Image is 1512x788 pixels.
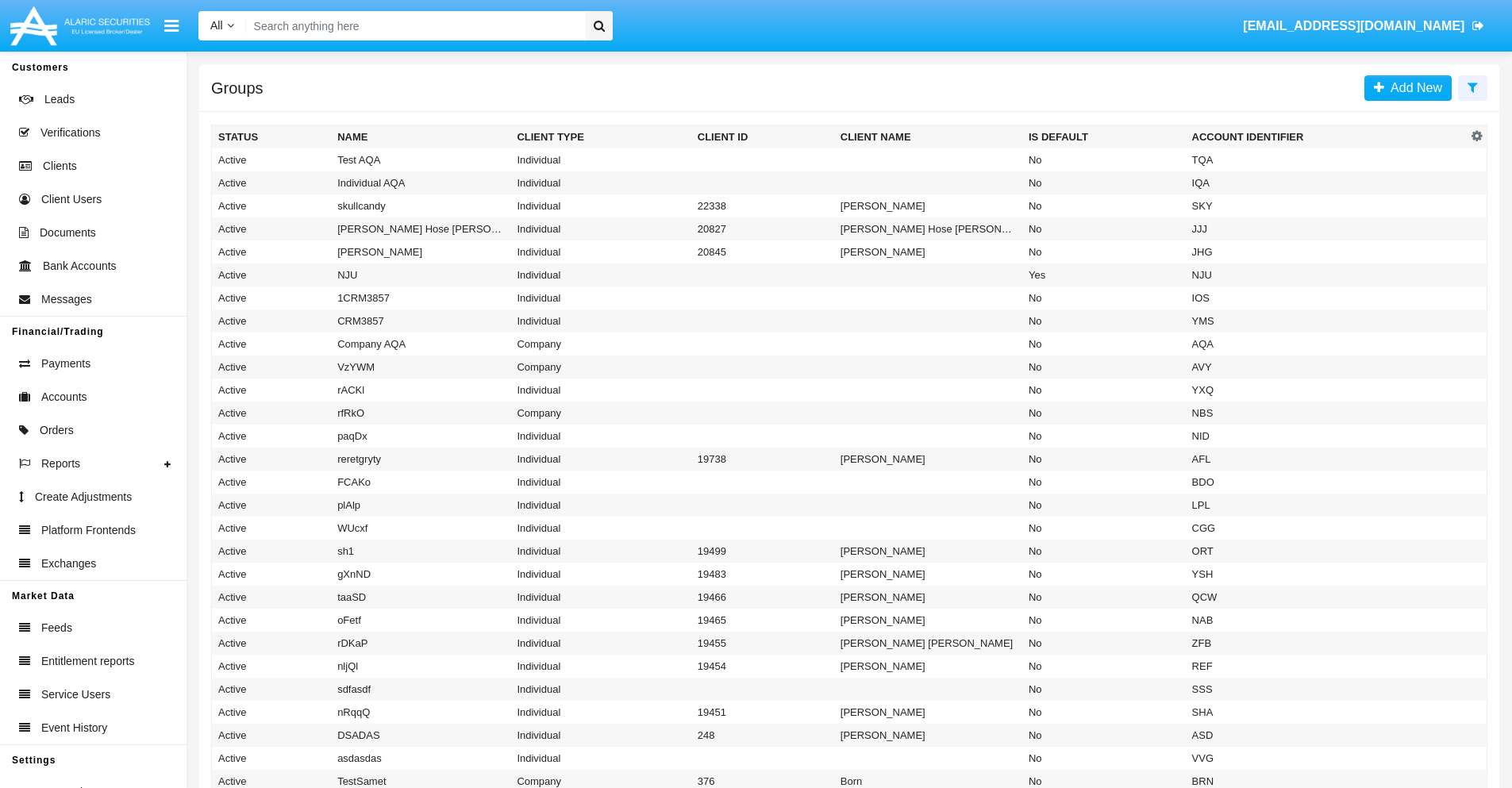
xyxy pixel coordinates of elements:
[510,286,691,309] td: Individual
[1186,632,1468,655] td: ZFB
[212,540,332,563] td: Active
[40,225,96,241] span: Documents
[1186,724,1468,747] td: ASD
[510,125,691,149] th: Client Type
[41,389,87,406] span: Accounts
[1022,217,1186,240] td: No
[331,263,510,286] td: NJU
[510,332,691,356] td: Company
[212,724,332,747] td: Active
[212,332,332,356] td: Active
[691,632,834,655] td: 19455
[331,747,510,770] td: asdasdas
[212,356,332,379] td: Active
[212,494,332,517] td: Active
[1186,379,1468,402] td: YXQ
[1022,402,1186,425] td: No
[1022,125,1186,149] th: Is Default
[691,701,834,724] td: 19451
[834,217,1022,240] td: [PERSON_NAME] Hose [PERSON_NAME]
[1022,540,1186,563] td: No
[331,425,510,448] td: paqDx
[212,309,332,332] td: Active
[331,240,510,263] td: [PERSON_NAME]
[1186,655,1468,678] td: REF
[212,425,332,448] td: Active
[510,494,691,517] td: Individual
[1186,517,1468,540] td: CGG
[1186,402,1468,425] td: NBS
[510,517,691,540] td: Individual
[1022,494,1186,517] td: No
[1022,655,1186,678] td: No
[331,379,510,402] td: rACKl
[331,217,510,240] td: [PERSON_NAME] Hose [PERSON_NAME]
[510,263,691,286] td: Individual
[510,724,691,747] td: Individual
[510,356,691,379] td: Company
[834,655,1022,678] td: [PERSON_NAME]
[331,494,510,517] td: plAlp
[41,356,90,372] span: Payments
[691,448,834,471] td: 19738
[331,309,510,332] td: CRM3857
[1186,286,1468,309] td: IOS
[510,563,691,586] td: Individual
[1186,148,1468,171] td: TQA
[331,125,510,149] th: Name
[510,194,691,217] td: Individual
[212,701,332,724] td: Active
[834,586,1022,609] td: [PERSON_NAME]
[691,125,834,149] th: Client ID
[510,402,691,425] td: Company
[331,286,510,309] td: 1CRM3857
[331,655,510,678] td: nljQl
[41,522,136,539] span: Platform Frontends
[331,332,510,356] td: Company AQA
[510,148,691,171] td: Individual
[1186,425,1468,448] td: NID
[212,379,332,402] td: Active
[1186,217,1468,240] td: JJJ
[691,655,834,678] td: 19454
[1186,678,1468,701] td: SSS
[834,632,1022,655] td: [PERSON_NAME] [PERSON_NAME]
[331,586,510,609] td: taaSD
[331,540,510,563] td: sh1
[8,2,152,49] img: Logo image
[1236,4,1492,48] a: [EMAIL_ADDRESS][DOMAIN_NAME]
[1022,425,1186,448] td: No
[331,678,510,701] td: sdfasdf
[1022,586,1186,609] td: No
[510,217,691,240] td: Individual
[43,158,77,175] span: Clients
[1022,171,1186,194] td: No
[1022,286,1186,309] td: No
[331,471,510,494] td: FCAKo
[1186,747,1468,770] td: VVG
[1022,471,1186,494] td: No
[212,747,332,770] td: Active
[43,258,117,275] span: Bank Accounts
[1022,517,1186,540] td: No
[510,609,691,632] td: Individual
[510,655,691,678] td: Individual
[1186,448,1468,471] td: AFL
[1186,332,1468,356] td: AQA
[211,82,264,94] h5: Groups
[834,563,1022,586] td: [PERSON_NAME]
[1243,19,1464,33] span: [EMAIL_ADDRESS][DOMAIN_NAME]
[212,125,332,149] th: Status
[1186,263,1468,286] td: NJU
[1186,240,1468,263] td: JHG
[691,563,834,586] td: 19483
[691,724,834,747] td: 248
[212,194,332,217] td: Active
[212,471,332,494] td: Active
[1022,724,1186,747] td: No
[834,125,1022,149] th: Client Name
[1186,471,1468,494] td: BDO
[212,632,332,655] td: Active
[41,720,107,736] span: Event History
[41,555,96,572] span: Exchanges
